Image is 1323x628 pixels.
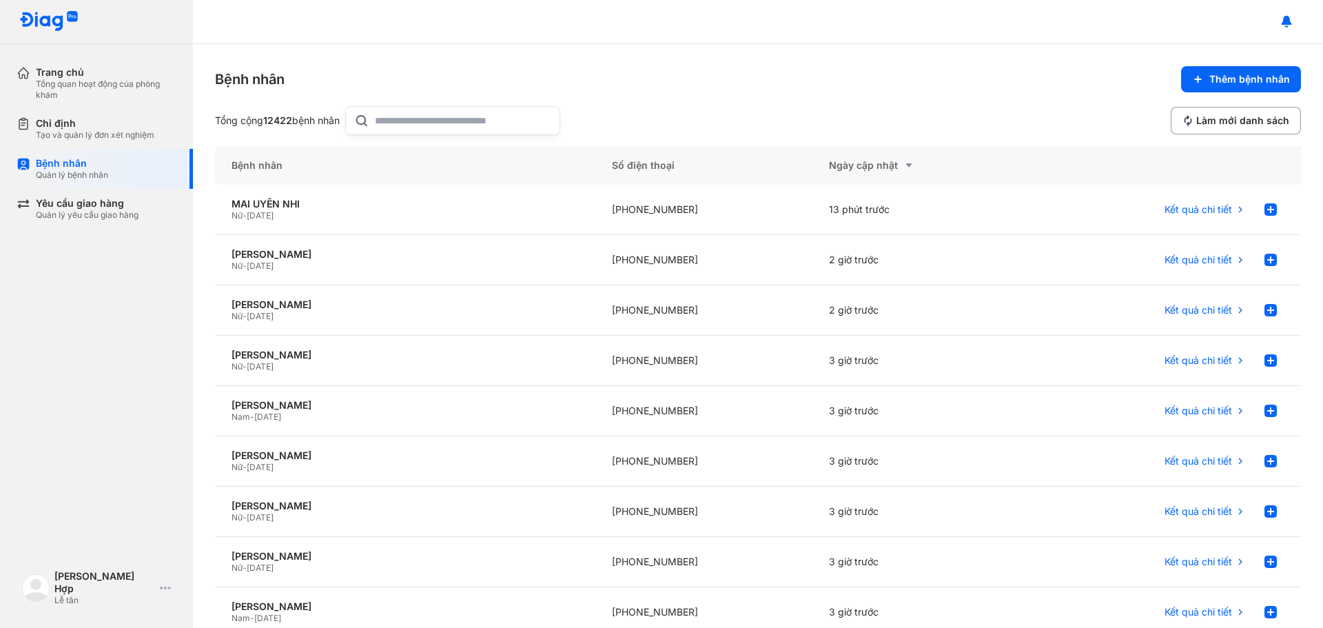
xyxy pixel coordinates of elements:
div: Tổng quan hoạt động của phòng khám [36,79,176,101]
div: [PHONE_NUMBER] [595,386,812,436]
img: logo [19,11,79,32]
div: [PERSON_NAME] [232,449,579,462]
span: Kết quả chi tiết [1165,556,1232,568]
span: Nữ [232,261,243,271]
span: Kết quả chi tiết [1165,254,1232,266]
span: Kết quả chi tiết [1165,405,1232,417]
span: - [243,261,247,271]
span: Làm mới danh sách [1196,114,1289,127]
div: Lễ tân [54,595,154,606]
span: Kết quả chi tiết [1165,505,1232,518]
span: Kết quả chi tiết [1165,304,1232,316]
div: Quản lý yêu cầu giao hàng [36,210,139,221]
span: Nữ [232,361,243,372]
span: [DATE] [254,613,281,623]
div: 3 giờ trước [812,436,1029,487]
div: 3 giờ trước [812,336,1029,386]
div: 13 phút trước [812,185,1029,235]
div: Bệnh nhân [215,70,285,89]
div: [PERSON_NAME] [232,298,579,311]
span: [DATE] [247,512,274,523]
span: Nữ [232,563,243,573]
div: [PERSON_NAME] Hợp [54,570,154,595]
span: Nữ [232,311,243,321]
div: 3 giờ trước [812,386,1029,436]
span: - [250,412,254,422]
span: - [243,361,247,372]
div: [PHONE_NUMBER] [595,537,812,587]
span: Kết quả chi tiết [1165,203,1232,216]
span: [DATE] [247,261,274,271]
span: Nam [232,412,250,422]
div: Bệnh nhân [36,157,108,170]
div: [PERSON_NAME] [232,349,579,361]
span: [DATE] [247,563,274,573]
span: Nữ [232,462,243,472]
div: MAI UYÊN NHI [232,198,579,210]
div: [PERSON_NAME] [232,550,579,563]
div: 2 giờ trước [812,285,1029,336]
span: Nữ [232,512,243,523]
span: - [250,613,254,623]
div: 3 giờ trước [812,537,1029,587]
div: [PHONE_NUMBER] [595,487,812,537]
span: Thêm bệnh nhân [1209,73,1290,85]
div: [PERSON_NAME] [232,600,579,613]
div: Trang chủ [36,66,176,79]
button: Làm mới danh sách [1171,107,1301,134]
div: Số điện thoại [595,146,812,185]
div: [PHONE_NUMBER] [595,285,812,336]
div: [PHONE_NUMBER] [595,235,812,285]
span: Nữ [232,210,243,221]
span: [DATE] [254,412,281,422]
span: 12422 [263,114,292,126]
div: Yêu cầu giao hàng [36,197,139,210]
div: [PHONE_NUMBER] [595,336,812,386]
span: - [243,311,247,321]
div: Quản lý bệnh nhân [36,170,108,181]
span: Kết quả chi tiết [1165,455,1232,467]
div: [PHONE_NUMBER] [595,436,812,487]
div: [PERSON_NAME] [232,248,579,261]
div: 3 giờ trước [812,487,1029,537]
div: Ngày cập nhật [829,157,1013,174]
div: [PHONE_NUMBER] [595,185,812,235]
div: Chỉ định [36,117,154,130]
div: Bệnh nhân [215,146,595,185]
span: [DATE] [247,361,274,372]
div: [PERSON_NAME] [232,500,579,512]
div: [PERSON_NAME] [232,399,579,412]
span: [DATE] [247,210,274,221]
div: 2 giờ trước [812,235,1029,285]
span: Kết quả chi tiết [1165,354,1232,367]
div: Tạo và quản lý đơn xét nghiệm [36,130,154,141]
span: [DATE] [247,311,274,321]
button: Thêm bệnh nhân [1181,66,1301,92]
span: Nam [232,613,250,623]
div: Tổng cộng bệnh nhân [215,114,340,127]
span: Kết quả chi tiết [1165,606,1232,618]
span: [DATE] [247,462,274,472]
span: - [243,210,247,221]
span: - [243,563,247,573]
img: logo [22,574,50,602]
span: - [243,512,247,523]
span: - [243,462,247,472]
